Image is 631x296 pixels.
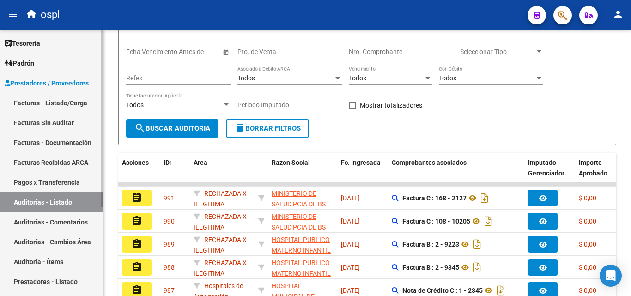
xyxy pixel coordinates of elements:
[160,153,190,193] datatable-header-cell: ID
[341,264,360,271] span: [DATE]
[272,211,334,231] div: - 30626983398
[164,217,175,225] span: 990
[471,237,483,252] i: Descargar documento
[360,100,422,111] span: Mostrar totalizadores
[164,159,170,166] span: ID
[579,159,607,177] span: Importe Aprobado
[579,241,596,248] span: $ 0,00
[402,264,459,271] strong: Factura B : 2 - 9345
[126,101,144,109] span: Todos
[122,159,149,166] span: Acciones
[439,74,456,82] span: Todos
[194,213,247,231] span: RECHAZADA X ILEGITIMA
[579,194,596,202] span: $ 0,00
[337,153,388,193] datatable-header-cell: Fc. Ingresada
[164,194,175,202] span: 991
[460,48,535,56] span: Seleccionar Tipo
[272,188,334,208] div: - 30626983398
[131,284,142,296] mat-icon: assignment
[7,9,18,20] mat-icon: menu
[402,241,459,248] strong: Factura B : 2 - 9223
[524,153,575,193] datatable-header-cell: Imputado Gerenciador
[600,265,622,287] div: Open Intercom Messenger
[164,287,175,294] span: 987
[237,74,255,82] span: Todos
[190,153,255,193] datatable-header-cell: Area
[126,119,218,138] button: Buscar Auditoria
[579,264,596,271] span: $ 0,00
[272,235,334,254] div: - 30711560099
[131,192,142,203] mat-icon: assignment
[134,124,210,133] span: Buscar Auditoria
[131,215,142,226] mat-icon: assignment
[5,38,40,48] span: Tesorería
[164,241,175,248] span: 989
[194,236,247,254] span: RECHAZADA X ILEGITIMA
[272,159,310,166] span: Razon Social
[272,258,334,277] div: - 30711560099
[341,159,381,166] span: Fc. Ingresada
[402,287,483,294] strong: Nota de Crédito C : 1 - 2345
[5,58,34,68] span: Padrón
[272,236,331,275] span: HOSPITAL PUBLICO MATERNO INFANTIL SOCIEDAD DEL ESTADO
[575,153,626,193] datatable-header-cell: Importe Aprobado
[392,159,467,166] span: Comprobantes asociados
[388,153,524,193] datatable-header-cell: Comprobantes asociados
[194,259,247,277] span: RECHAZADA X ILEGITIMA
[221,47,231,57] button: Open calendar
[226,119,309,138] button: Borrar Filtros
[134,122,146,133] mat-icon: search
[421,21,431,30] button: Open calendar
[234,124,301,133] span: Borrar Filtros
[579,287,596,294] span: $ 0,00
[341,241,360,248] span: [DATE]
[272,190,326,218] span: MINISTERIO DE SALUD PCIA DE BS AS O. P.
[272,213,326,242] span: MINISTERIO DE SALUD PCIA DE BS AS O. P.
[341,217,360,225] span: [DATE]
[482,214,494,229] i: Descargar documento
[613,9,624,20] mat-icon: person
[164,264,175,271] span: 988
[471,260,483,275] i: Descargar documento
[341,287,360,294] span: [DATE]
[131,261,142,272] mat-icon: assignment
[268,153,337,193] datatable-header-cell: Razon Social
[131,238,142,249] mat-icon: assignment
[402,194,467,202] strong: Factura C : 168 - 2127
[341,194,360,202] span: [DATE]
[194,159,207,166] span: Area
[41,5,60,25] span: ospl
[579,217,596,225] span: $ 0,00
[479,191,491,205] i: Descargar documento
[528,159,564,177] span: Imputado Gerenciador
[118,153,160,193] datatable-header-cell: Acciones
[349,74,366,82] span: Todos
[194,190,247,208] span: RECHAZADA X ILEGITIMA
[5,78,89,88] span: Prestadores / Proveedores
[234,122,245,133] mat-icon: delete
[402,217,470,225] strong: Factura C : 108 - 10205
[533,21,542,30] button: Open calendar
